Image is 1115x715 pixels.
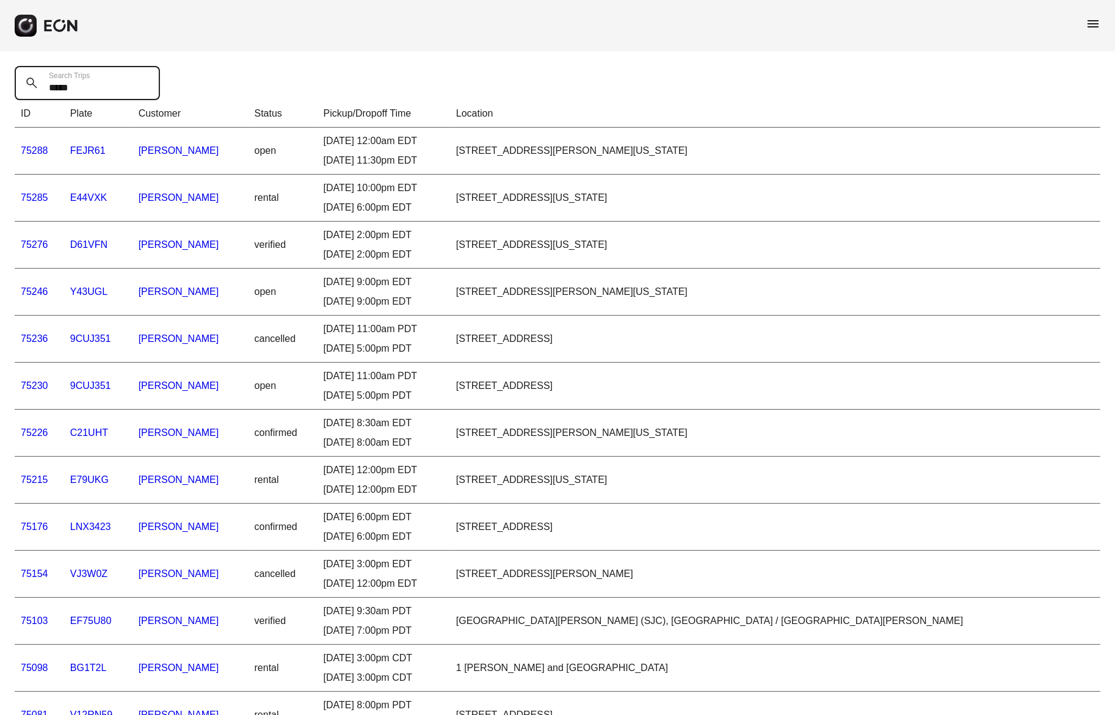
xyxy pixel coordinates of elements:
[70,521,111,532] a: LNX3423
[21,568,48,579] a: 75154
[324,604,444,619] div: [DATE] 9:30am PDT
[70,474,109,485] a: E79UKG
[21,286,48,297] a: 75246
[21,192,48,203] a: 75285
[139,239,219,250] a: [PERSON_NAME]
[21,333,48,344] a: 75236
[249,645,318,692] td: rental
[49,71,90,81] label: Search Trips
[450,175,1100,222] td: [STREET_ADDRESS][US_STATE]
[21,239,48,250] a: 75276
[324,388,444,403] div: [DATE] 5:00pm PDT
[70,427,108,438] a: C21UHT
[324,228,444,242] div: [DATE] 2:00pm EDT
[15,100,64,128] th: ID
[324,153,444,168] div: [DATE] 11:30pm EDT
[324,134,444,148] div: [DATE] 12:00am EDT
[450,457,1100,504] td: [STREET_ADDRESS][US_STATE]
[70,145,106,156] a: FEJR61
[139,615,219,626] a: [PERSON_NAME]
[139,474,219,485] a: [PERSON_NAME]
[318,100,450,128] th: Pickup/Dropoff Time
[21,615,48,626] a: 75103
[139,662,219,673] a: [PERSON_NAME]
[21,662,48,673] a: 75098
[21,521,48,532] a: 75176
[249,100,318,128] th: Status
[324,557,444,572] div: [DATE] 3:00pm EDT
[450,100,1100,128] th: Location
[249,222,318,269] td: verified
[249,316,318,363] td: cancelled
[324,275,444,289] div: [DATE] 9:00pm EDT
[450,410,1100,457] td: [STREET_ADDRESS][PERSON_NAME][US_STATE]
[450,551,1100,598] td: [STREET_ADDRESS][PERSON_NAME]
[70,615,112,626] a: EF75U80
[249,410,318,457] td: confirmed
[70,192,107,203] a: E44VXK
[139,333,219,344] a: [PERSON_NAME]
[21,427,48,438] a: 75226
[324,341,444,356] div: [DATE] 5:00pm PDT
[450,504,1100,551] td: [STREET_ADDRESS]
[249,175,318,222] td: rental
[21,380,48,391] a: 75230
[324,294,444,309] div: [DATE] 9:00pm EDT
[324,576,444,591] div: [DATE] 12:00pm EDT
[324,463,444,477] div: [DATE] 12:00pm EDT
[324,416,444,430] div: [DATE] 8:30am EDT
[70,333,111,344] a: 9CUJ351
[64,100,133,128] th: Plate
[324,181,444,195] div: [DATE] 10:00pm EDT
[139,521,219,532] a: [PERSON_NAME]
[139,427,219,438] a: [PERSON_NAME]
[324,435,444,450] div: [DATE] 8:00am EDT
[450,645,1100,692] td: 1 [PERSON_NAME] and [GEOGRAPHIC_DATA]
[450,316,1100,363] td: [STREET_ADDRESS]
[139,145,219,156] a: [PERSON_NAME]
[450,598,1100,645] td: [GEOGRAPHIC_DATA][PERSON_NAME] (SJC), [GEOGRAPHIC_DATA] / [GEOGRAPHIC_DATA][PERSON_NAME]
[70,662,107,673] a: BG1T2L
[70,380,111,391] a: 9CUJ351
[450,222,1100,269] td: [STREET_ADDRESS][US_STATE]
[324,247,444,262] div: [DATE] 2:00pm EDT
[249,269,318,316] td: open
[249,128,318,175] td: open
[70,568,107,579] a: VJ3W0Z
[70,239,107,250] a: D61VFN
[324,200,444,215] div: [DATE] 6:00pm EDT
[324,529,444,544] div: [DATE] 6:00pm EDT
[324,510,444,524] div: [DATE] 6:00pm EDT
[450,269,1100,316] td: [STREET_ADDRESS][PERSON_NAME][US_STATE]
[139,286,219,297] a: [PERSON_NAME]
[139,192,219,203] a: [PERSON_NAME]
[249,457,318,504] td: rental
[450,128,1100,175] td: [STREET_ADDRESS][PERSON_NAME][US_STATE]
[133,100,249,128] th: Customer
[324,670,444,685] div: [DATE] 3:00pm CDT
[324,651,444,666] div: [DATE] 3:00pm CDT
[324,623,444,638] div: [DATE] 7:00pm PDT
[249,551,318,598] td: cancelled
[324,369,444,383] div: [DATE] 11:00am PDT
[450,363,1100,410] td: [STREET_ADDRESS]
[249,504,318,551] td: confirmed
[139,380,219,391] a: [PERSON_NAME]
[21,145,48,156] a: 75288
[21,474,48,485] a: 75215
[139,568,219,579] a: [PERSON_NAME]
[70,286,107,297] a: Y43UGL
[324,322,444,336] div: [DATE] 11:00am PDT
[324,698,444,713] div: [DATE] 8:00pm PDT
[324,482,444,497] div: [DATE] 12:00pm EDT
[1086,16,1100,31] span: menu
[249,363,318,410] td: open
[249,598,318,645] td: verified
